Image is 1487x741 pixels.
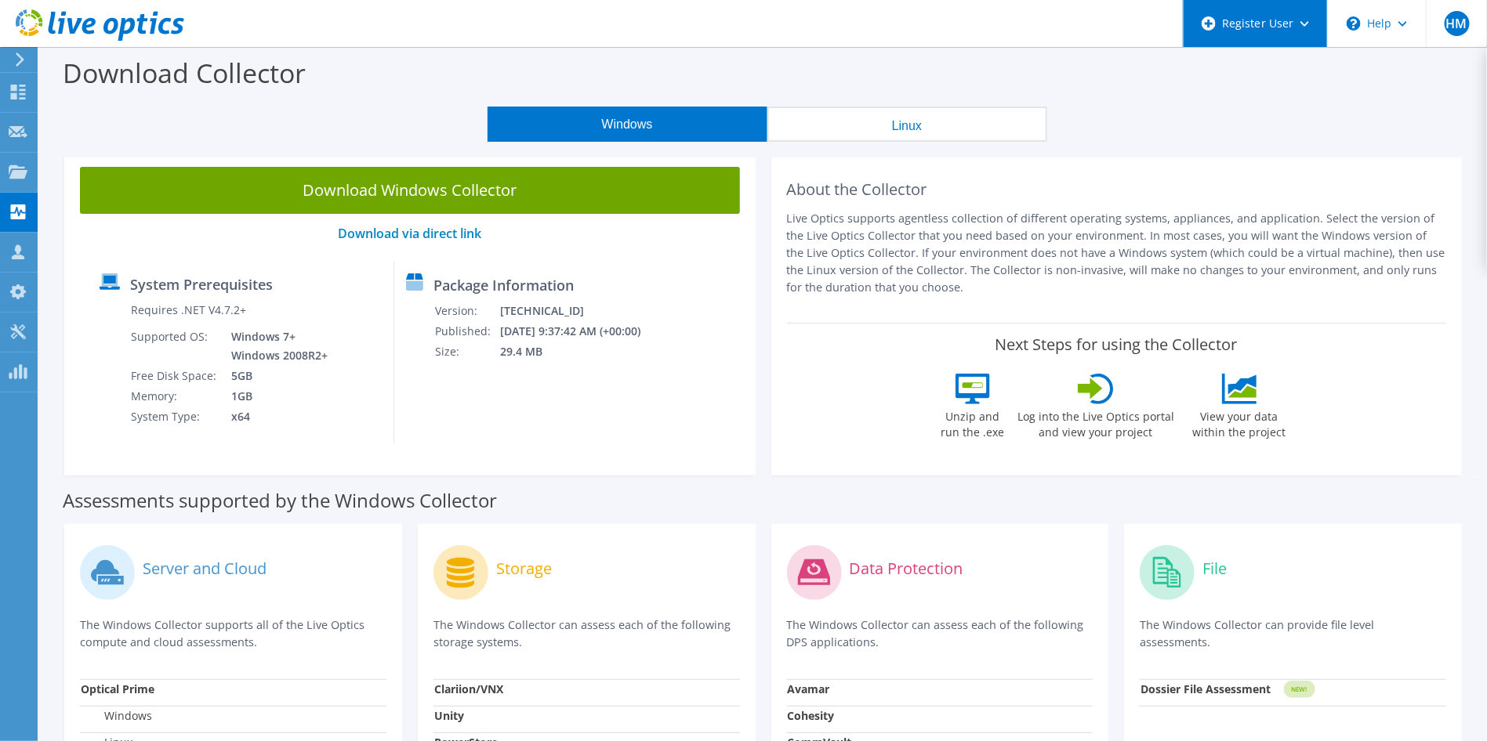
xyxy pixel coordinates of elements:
td: Supported OS: [130,327,219,366]
td: Memory: [130,386,219,407]
label: Data Protection [850,561,963,577]
a: Download Windows Collector [80,167,740,214]
td: [DATE] 9:37:42 AM (+00:00) [499,321,662,342]
p: The Windows Collector can provide file level assessments. [1140,616,1446,651]
label: System Prerequisites [130,277,273,292]
p: The Windows Collector supports all of the Live Optics compute and cloud assessments. [80,616,386,651]
svg: \n [1347,16,1361,31]
td: Free Disk Space: [130,366,219,386]
label: Requires .NET V4.7.2+ [131,302,246,318]
td: System Type: [130,407,219,427]
td: x64 [219,407,331,427]
label: Next Steps for using the Collector [996,335,1238,354]
strong: Dossier File Assessment [1141,681,1271,696]
td: Published: [434,321,499,342]
button: Linux [767,107,1047,142]
label: Log into the Live Optics portal and view your project [1017,404,1175,440]
p: The Windows Collector can assess each of the following storage systems. [433,616,740,651]
p: The Windows Collector can assess each of the following DPS applications. [787,616,1093,651]
span: HM [1445,11,1470,36]
td: [TECHNICAL_ID] [499,301,662,321]
strong: Optical Prime [81,681,154,696]
strong: Clariion/VNX [434,681,503,696]
label: Assessments supported by the Windows Collector [63,493,497,508]
label: View your data within the project [1183,404,1296,440]
label: Storage [496,561,552,577]
td: Size: [434,342,499,362]
strong: Unity [434,708,464,723]
label: Windows [81,708,152,724]
label: Package Information [433,277,574,293]
td: 5GB [219,366,331,386]
label: File [1202,561,1227,577]
label: Server and Cloud [143,561,267,577]
h2: About the Collector [787,180,1447,199]
p: Live Optics supports agentless collection of different operating systems, appliances, and applica... [787,210,1447,296]
label: Unzip and run the .exe [937,404,1009,440]
td: 1GB [219,386,331,407]
td: Version: [434,301,499,321]
strong: Cohesity [788,708,835,723]
tspan: NEW! [1292,685,1307,694]
td: Windows 7+ Windows 2008R2+ [219,327,331,366]
button: Windows [488,107,767,142]
a: Download via direct link [338,225,481,242]
strong: Avamar [788,681,830,696]
td: 29.4 MB [499,342,662,362]
label: Download Collector [63,55,306,91]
